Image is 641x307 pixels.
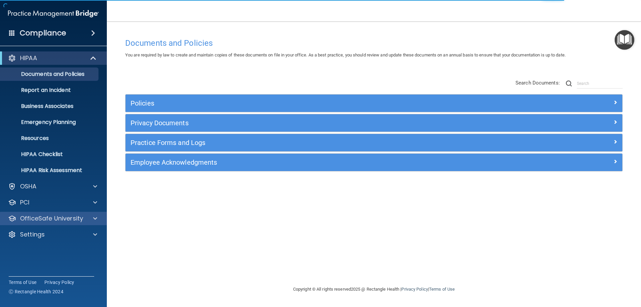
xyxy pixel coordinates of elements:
a: Terms of Use [9,279,36,286]
span: You are required by law to create and maintain copies of these documents on file in your office. ... [125,52,566,57]
h5: Practice Forms and Logs [131,139,493,146]
p: Emergency Planning [4,119,95,126]
span: Search Documents: [515,80,560,86]
p: HIPAA Risk Assessment [4,167,95,174]
p: Settings [20,231,45,239]
a: Employee Acknowledgments [131,157,617,168]
h5: Privacy Documents [131,119,493,127]
img: ic-search.3b580494.png [566,81,572,87]
a: PCI [8,198,97,206]
a: Practice Forms and Logs [131,137,617,148]
a: Privacy Policy [44,279,74,286]
a: Settings [8,231,97,239]
a: OSHA [8,182,97,190]
p: HIPAA [20,54,37,62]
h4: Compliance [20,28,66,38]
p: PCI [20,198,29,206]
a: Privacy Policy [401,287,428,292]
p: HIPAA Checklist [4,151,95,158]
a: Privacy Documents [131,118,617,128]
a: Policies [131,98,617,109]
span: Ⓒ Rectangle Health 2024 [9,288,63,295]
p: OSHA [20,182,37,190]
a: OfficeSafe University [8,214,97,222]
h4: Documents and Policies [125,39,623,47]
h5: Policies [131,100,493,107]
p: OfficeSafe University [20,214,83,222]
h5: Employee Acknowledgments [131,159,493,166]
button: Open Resource Center [615,30,634,50]
p: Report an Incident [4,87,95,94]
p: Business Associates [4,103,95,110]
p: Resources [4,135,95,142]
p: Documents and Policies [4,71,95,78]
div: Copyright © All rights reserved 2025 @ Rectangle Health | | [252,279,496,300]
img: PMB logo [8,7,99,20]
a: Terms of Use [429,287,455,292]
input: Search [577,79,623,89]
a: HIPAA [8,54,97,62]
